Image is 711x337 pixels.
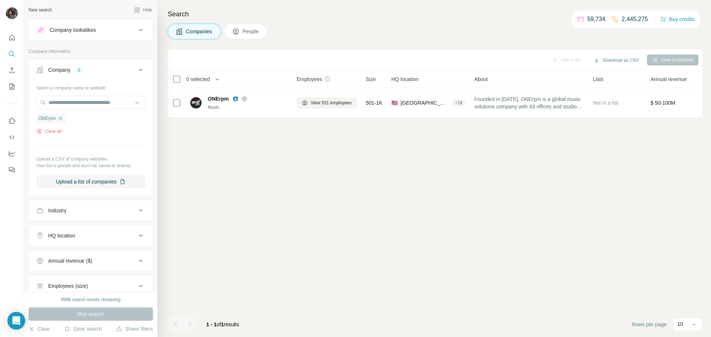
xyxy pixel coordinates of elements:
[7,312,25,330] div: Open Intercom Messenger
[64,325,102,333] button: Save search
[48,282,88,290] div: Employees (size)
[651,100,675,106] span: $ 50-100M
[233,96,238,102] img: LinkedIn logo
[243,28,260,35] span: People
[48,207,67,214] div: Industry
[660,14,695,24] button: Buy credits
[622,15,648,24] p: 2,445,275
[50,26,96,34] div: Company lookalikes
[75,67,83,73] div: 1
[474,75,488,83] span: About
[474,95,584,110] span: Founded in [DATE], ONErpm is a global music solutions company with 43 offices and studios in 28 c...
[6,64,18,77] button: Enrich CSV
[39,115,56,122] span: ONErpm
[593,100,618,106] span: Not in a list
[190,97,202,109] img: Logo of ONErpm
[116,325,153,333] button: Share filters
[186,28,213,35] span: Companies
[217,321,221,327] span: of
[677,320,683,328] p: 10
[391,75,418,83] span: HQ location
[29,277,153,295] button: Employees (size)
[297,97,357,108] button: View 531 employees
[29,227,153,245] button: HQ location
[168,9,702,19] h4: Search
[29,48,153,55] p: Company information
[48,66,70,74] div: Company
[29,252,153,270] button: Annual revenue ($)
[391,99,398,107] span: 🇺🇸
[311,100,352,106] span: View 531 employees
[36,175,145,188] button: Upload a list of companies
[6,7,18,19] img: Avatar
[29,202,153,219] button: Industry
[208,104,288,111] div: Music
[6,131,18,144] button: Use Surfe API
[48,232,75,239] div: HQ location
[297,75,322,83] span: Employees
[6,163,18,176] button: Feedback
[6,47,18,61] button: Search
[36,82,145,91] div: Select a company name or website
[29,325,50,333] button: Clear
[401,99,449,107] span: [GEOGRAPHIC_DATA], [US_STATE]
[29,61,153,82] button: Company1
[588,55,644,66] button: Download as CSV
[366,75,376,83] span: Size
[29,21,153,39] button: Company lookalikes
[36,128,61,135] button: Clear all
[587,15,605,24] p: 59,734
[208,95,229,102] span: ONErpm
[129,4,157,16] button: Hide
[48,257,92,264] div: Annual revenue ($)
[6,80,18,93] button: My lists
[632,321,667,328] span: Rows per page
[6,147,18,160] button: Dashboard
[206,321,239,327] span: results
[452,100,465,106] div: + 18
[36,156,145,162] p: Upload a CSV of company websites.
[6,31,18,44] button: Quick start
[206,321,217,327] span: 1 - 1
[61,296,121,303] div: 9998 search results remaining
[221,321,224,327] span: 1
[593,75,604,83] span: Lists
[651,75,687,83] span: Annual revenue
[36,162,145,169] p: Your list is private and won't be saved or shared.
[6,114,18,128] button: Use Surfe on LinkedIn
[366,99,383,107] span: 501-1K
[186,75,210,83] span: 0 selected
[29,7,52,13] div: New search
